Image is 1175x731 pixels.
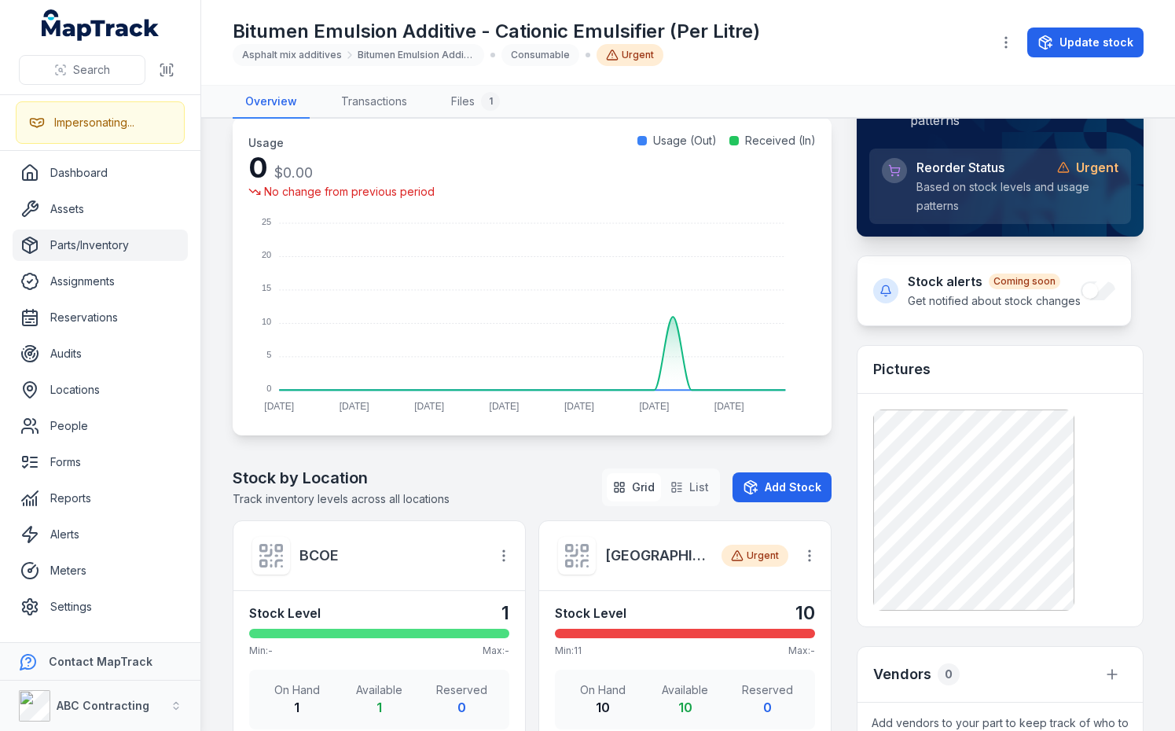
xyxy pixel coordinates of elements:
a: Files1 [439,86,512,119]
strong: 10 [596,700,610,715]
span: No change from previous period [264,184,435,200]
div: Urgent [597,44,663,66]
span: $0.00 [274,164,313,181]
a: Forms [13,446,188,478]
a: Assignments [13,266,188,297]
div: 1 [481,92,500,111]
a: Overview [233,86,310,119]
span: Get notified about stock changes [908,294,1081,307]
tspan: 5 [266,350,271,359]
tspan: [DATE] [490,401,520,412]
div: Consumable [501,44,579,66]
tspan: [DATE] [340,401,369,412]
div: Urgent [722,545,788,567]
span: Usage [248,136,284,149]
a: Alerts [13,519,188,550]
h3: Pictures [873,358,931,380]
span: Reserved [427,682,497,698]
button: Update stock [1027,28,1144,57]
a: Transactions [329,86,420,119]
h2: Stock by Location [233,467,450,489]
tspan: [DATE] [264,401,294,412]
span: On Hand [262,682,332,698]
a: Reservations [13,302,188,333]
strong: 0 [457,700,466,715]
a: MapTrack [42,9,160,41]
span: Max: - [483,645,509,657]
strong: Stock Level [555,604,626,623]
tspan: [DATE] [564,401,594,412]
div: Impersonating... [54,115,134,130]
div: Coming soon [989,274,1060,289]
strong: 10 [795,601,815,626]
a: Meters [13,555,188,586]
button: Add Stock [733,472,832,502]
span: Available [650,682,720,698]
span: Asphalt mix additives [242,49,342,61]
a: People [13,410,188,442]
strong: Contact MapTrack [49,655,152,668]
tspan: [DATE] [639,401,669,412]
tspan: 25 [262,217,271,226]
tspan: 15 [262,283,271,292]
span: Search [73,62,110,78]
h4: Stock alerts [908,272,1081,291]
tspan: 0 [266,384,271,393]
div: 0 [938,663,960,685]
strong: 1 [501,601,509,626]
strong: 1 [294,700,299,715]
a: Audits [13,338,188,369]
strong: 1 [376,700,382,715]
h1: Bitumen Emulsion Additive - Cationic Emulsifier (Per Litre) [233,19,760,44]
span: Bitumen Emulsion Additive [358,49,475,61]
button: Search [19,55,145,85]
span: Max: - [788,645,815,657]
a: BCOE [299,545,476,567]
tspan: [DATE] [414,401,444,412]
div: 0 [248,152,435,184]
a: [GEOGRAPHIC_DATA] [605,545,709,567]
span: Reserved [733,682,802,698]
strong: 0 [763,700,772,715]
a: Assets [13,193,188,225]
span: Received (In) [745,133,816,149]
button: List [664,473,715,501]
tspan: [DATE] [714,401,744,412]
span: Usage (Out) [653,133,717,149]
tspan: 20 [262,250,271,259]
tspan: 10 [262,317,271,326]
button: Grid [607,473,661,501]
strong: Stock Level [249,604,321,623]
a: Parts/Inventory [13,230,188,261]
span: Based on stock levels and usage patterns [916,180,1089,212]
span: Track inventory levels across all locations [233,492,450,505]
span: Min: 11 [555,645,582,657]
a: Dashboard [13,157,188,189]
strong: Urgent [1076,158,1118,177]
span: On Hand [567,682,637,698]
span: Min: - [249,645,273,657]
strong: 10 [678,700,692,715]
span: Reorder Status [916,158,1004,177]
strong: ABC Contracting [57,699,149,712]
a: Locations [13,374,188,406]
a: Reports [13,483,188,514]
span: Available [344,682,414,698]
h3: Vendors [873,663,931,685]
a: Settings [13,591,188,623]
